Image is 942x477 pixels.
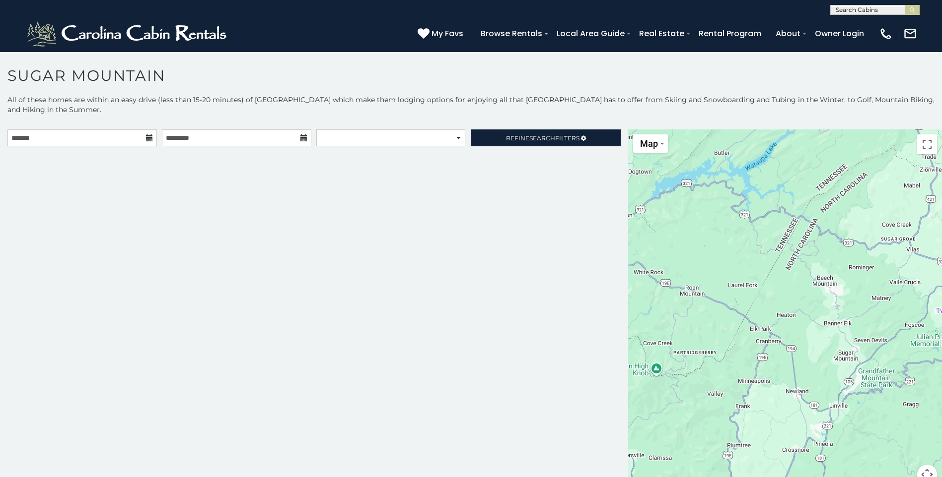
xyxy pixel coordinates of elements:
span: My Favs [432,27,463,40]
img: phone-regular-white.png [879,27,893,41]
img: White-1-2.png [25,19,231,49]
span: Search [529,134,555,142]
span: Refine Filters [506,134,580,142]
a: My Favs [418,27,466,40]
a: RefineSearchFilters [471,129,620,146]
a: Real Estate [634,25,689,42]
span: Map [640,138,658,149]
a: Browse Rentals [476,25,547,42]
a: Local Area Guide [552,25,630,42]
a: Owner Login [810,25,869,42]
a: Rental Program [694,25,766,42]
a: About [771,25,805,42]
button: Change map style [633,134,668,153]
button: Toggle fullscreen view [917,134,937,154]
img: mail-regular-white.png [903,27,917,41]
